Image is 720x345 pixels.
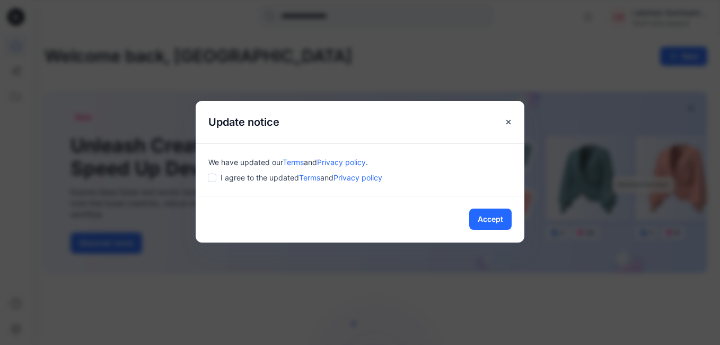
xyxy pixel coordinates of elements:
[221,172,382,183] span: I agree to the updated
[320,173,333,182] span: and
[499,113,518,132] button: Close
[333,173,382,182] a: Privacy policy
[208,157,512,168] div: We have updated our .
[299,173,320,182] a: Terms
[283,158,304,167] a: Terms
[304,158,317,167] span: and
[196,101,292,143] h5: Update notice
[317,158,366,167] a: Privacy policy
[469,209,512,230] button: Accept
